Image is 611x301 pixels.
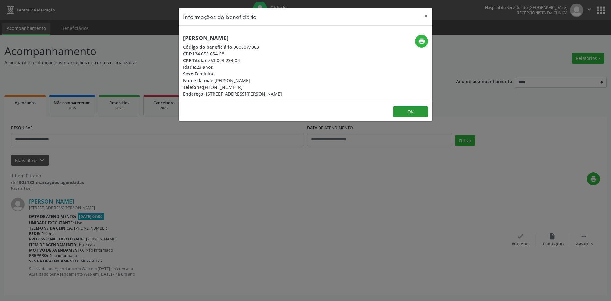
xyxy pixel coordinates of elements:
span: CPF Titular: [183,57,208,63]
div: 9000877083 [183,44,282,50]
span: Endereço: [183,91,205,97]
button: Close [420,8,432,24]
span: Idade: [183,64,196,70]
div: Feminino [183,70,282,77]
i: print [418,38,425,45]
div: [PHONE_NUMBER] [183,84,282,90]
div: [PERSON_NAME] [183,77,282,84]
button: print [415,35,428,48]
button: OK [393,106,428,117]
span: CPF: [183,51,192,57]
div: 23 anos [183,64,282,70]
div: 763.003.234-04 [183,57,282,64]
span: Código do beneficiário: [183,44,234,50]
span: [STREET_ADDRESS][PERSON_NAME] [206,91,282,97]
h5: Informações do beneficiário [183,13,256,21]
div: 134.652.654-08 [183,50,282,57]
span: Telefone: [183,84,203,90]
h5: [PERSON_NAME] [183,35,282,41]
span: Sexo: [183,71,195,77]
span: Nome da mãe: [183,77,214,83]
